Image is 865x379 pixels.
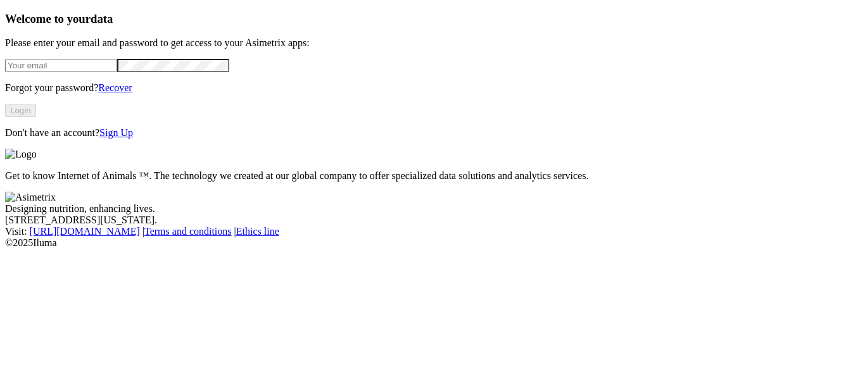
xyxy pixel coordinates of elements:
div: [STREET_ADDRESS][US_STATE]. [5,214,860,226]
div: © 2025 Iluma [5,237,860,249]
p: Get to know Internet of Animals ™. The technology we created at our global company to offer speci... [5,170,860,182]
a: Terms and conditions [144,226,232,237]
span: data [91,12,113,25]
a: [URL][DOMAIN_NAME] [30,226,140,237]
a: Ethics line [236,226,279,237]
a: Sign Up [99,127,133,138]
p: Forgot your password? [5,82,860,94]
p: Please enter your email and password to get access to your Asimetrix apps: [5,37,860,49]
img: Logo [5,149,37,160]
p: Don't have an account? [5,127,860,139]
input: Your email [5,59,117,72]
div: Designing nutrition, enhancing lives. [5,203,860,214]
img: Asimetrix [5,192,56,203]
div: Visit : | | [5,226,860,237]
a: Recover [98,82,132,93]
h3: Welcome to your [5,12,860,26]
button: Login [5,104,36,117]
